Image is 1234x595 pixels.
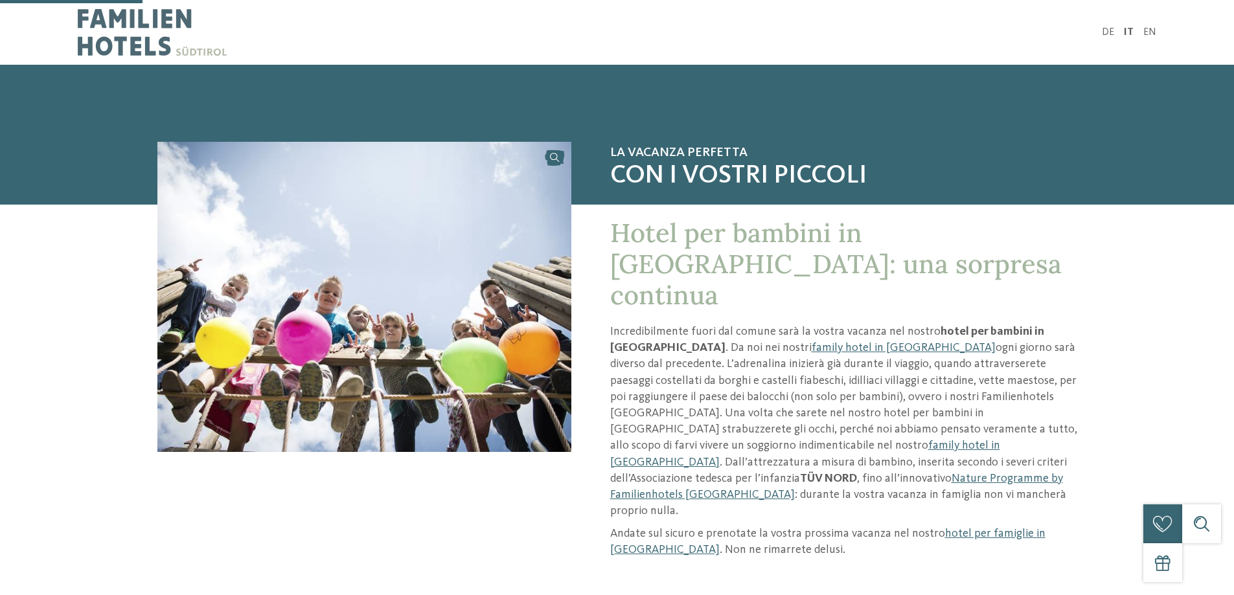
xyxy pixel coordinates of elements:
span: con i vostri piccoli [610,161,1077,192]
a: IT [1124,27,1134,38]
a: EN [1143,27,1156,38]
p: Incredibilmente fuori dal comune sarà la vostra vacanza nel nostro . Da noi nei nostri ogni giorn... [610,324,1077,519]
a: DE [1102,27,1114,38]
strong: TÜV NORD [800,473,857,484]
a: family hotel in [GEOGRAPHIC_DATA] [610,440,1000,467]
span: La vacanza perfetta [610,145,1077,161]
a: family hotel in [GEOGRAPHIC_DATA] [812,342,996,354]
a: Nature Programme by Familienhotels [GEOGRAPHIC_DATA] [610,473,1063,500]
span: Hotel per bambini in [GEOGRAPHIC_DATA]: una sorpresa continua [610,216,1062,311]
p: Andate sul sicuro e prenotate la vostra prossima vacanza nel nostro . Non ne rimarrete delusi. [610,526,1077,558]
img: Hotel per bambini in Trentino: giochi e avventure a volontà [157,142,571,452]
